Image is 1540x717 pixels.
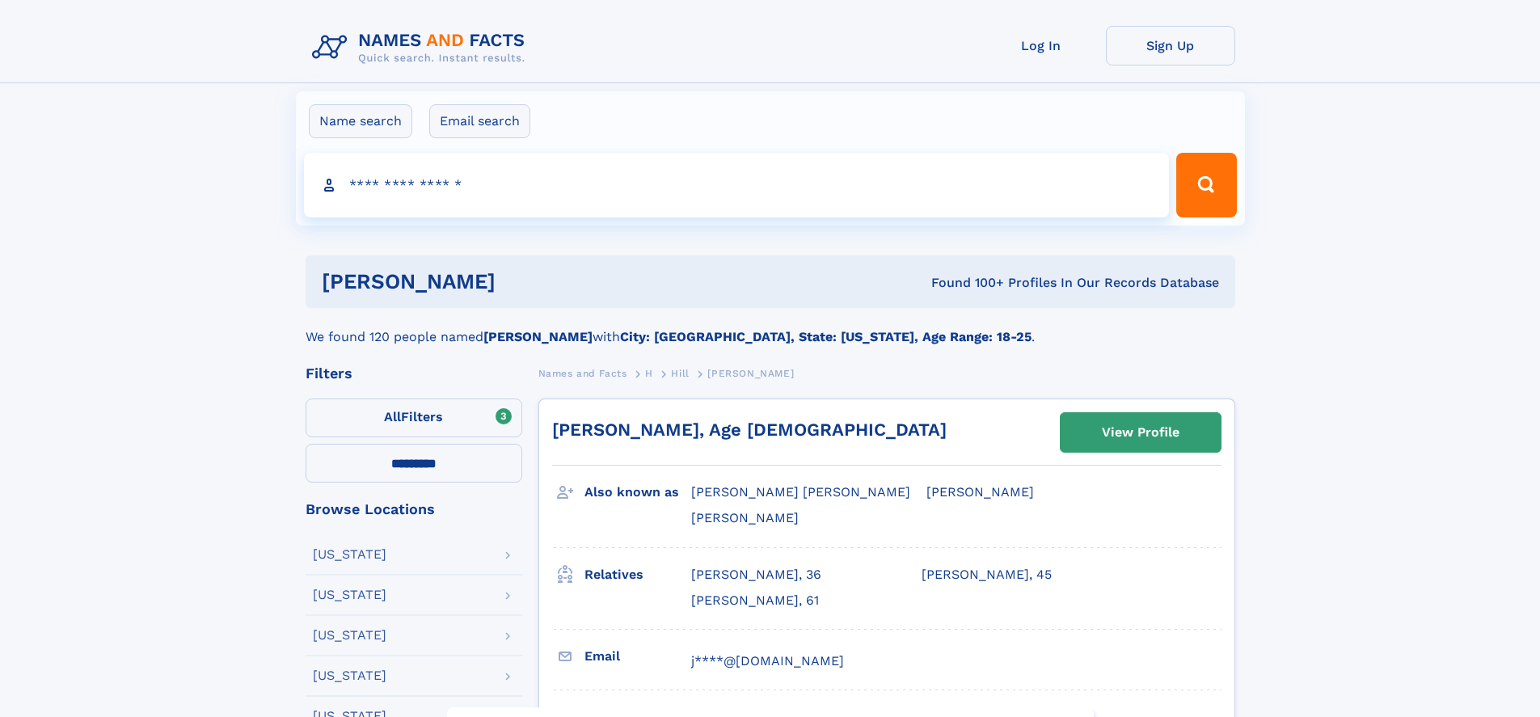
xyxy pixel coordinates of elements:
a: [PERSON_NAME], 45 [922,566,1052,584]
span: H [645,368,653,379]
label: Filters [306,399,522,437]
a: [PERSON_NAME], Age [DEMOGRAPHIC_DATA] [552,420,947,440]
a: Names and Facts [538,363,627,383]
button: Search Button [1176,153,1236,217]
div: Browse Locations [306,502,522,517]
a: Log In [977,26,1106,65]
a: Sign Up [1106,26,1235,65]
span: [PERSON_NAME] [691,510,799,525]
h1: [PERSON_NAME] [322,272,714,292]
a: [PERSON_NAME], 61 [691,592,819,609]
span: Hill [671,368,689,379]
div: We found 120 people named with . [306,308,1235,347]
a: View Profile [1061,413,1221,452]
div: [US_STATE] [313,588,386,601]
div: [US_STATE] [313,669,386,682]
label: Name search [309,104,412,138]
a: H [645,363,653,383]
h3: Email [584,643,691,670]
label: Email search [429,104,530,138]
a: [PERSON_NAME], 36 [691,566,821,584]
h3: Relatives [584,561,691,588]
a: Hill [671,363,689,383]
h3: Also known as [584,479,691,506]
span: [PERSON_NAME] [707,368,794,379]
div: View Profile [1102,414,1179,451]
div: Found 100+ Profiles In Our Records Database [713,274,1219,292]
div: [US_STATE] [313,629,386,642]
span: [PERSON_NAME] [PERSON_NAME] [691,484,910,500]
img: Logo Names and Facts [306,26,538,70]
input: search input [304,153,1170,217]
b: [PERSON_NAME] [483,329,593,344]
b: City: [GEOGRAPHIC_DATA], State: [US_STATE], Age Range: 18-25 [620,329,1032,344]
span: [PERSON_NAME] [926,484,1034,500]
div: Filters [306,366,522,381]
div: [US_STATE] [313,548,386,561]
span: All [384,409,401,424]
